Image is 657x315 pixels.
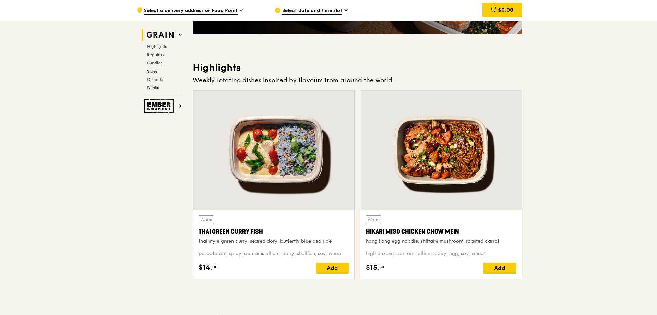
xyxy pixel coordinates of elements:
div: Warm [199,215,214,224]
span: $14. [199,263,212,273]
span: 00 [212,264,218,270]
div: thai style green curry, seared dory, butterfly blue pea rice [199,238,349,245]
h3: Highlights [193,62,522,74]
span: Sides [147,69,157,74]
span: Regulars [147,52,164,57]
span: Select a delivery address or Food Point [144,7,238,15]
span: $0.00 [498,7,513,13]
div: high protein, contains allium, dairy, egg, soy, wheat [366,250,516,257]
span: $15. [366,263,379,273]
div: Add [316,263,349,274]
div: Warm [366,215,381,224]
span: Drinks [147,85,159,90]
div: Thai Green Curry Fish [199,227,349,237]
span: Desserts [147,77,163,82]
div: hong kong egg noodle, shiitake mushroom, roasted carrot [366,238,516,245]
span: 50 [379,264,384,270]
img: Ember Smokery web logo [144,99,176,113]
span: Select date and time slot [282,7,342,15]
div: Hikari Miso Chicken Chow Mein [366,227,516,237]
div: Add [483,263,516,274]
div: pescatarian, spicy, contains allium, dairy, shellfish, soy, wheat [199,250,349,257]
img: Grain web logo [144,29,176,41]
div: Weekly rotating dishes inspired by flavours from around the world. [193,75,522,85]
span: Bundles [147,61,162,65]
span: Highlights [147,44,167,49]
